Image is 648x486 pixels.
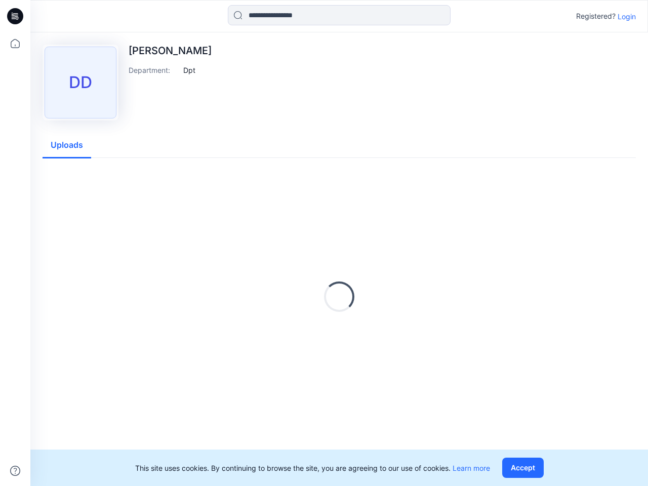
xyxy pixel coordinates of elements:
a: Learn more [453,464,490,472]
button: Accept [502,458,544,478]
p: Login [618,11,636,22]
p: Department : [129,65,179,75]
button: Uploads [43,133,91,158]
div: DD [45,47,116,118]
p: Registered? [576,10,616,22]
p: This site uses cookies. By continuing to browse the site, you are agreeing to our use of cookies. [135,463,490,473]
p: [PERSON_NAME] [129,45,212,57]
p: Dpt [183,65,195,75]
